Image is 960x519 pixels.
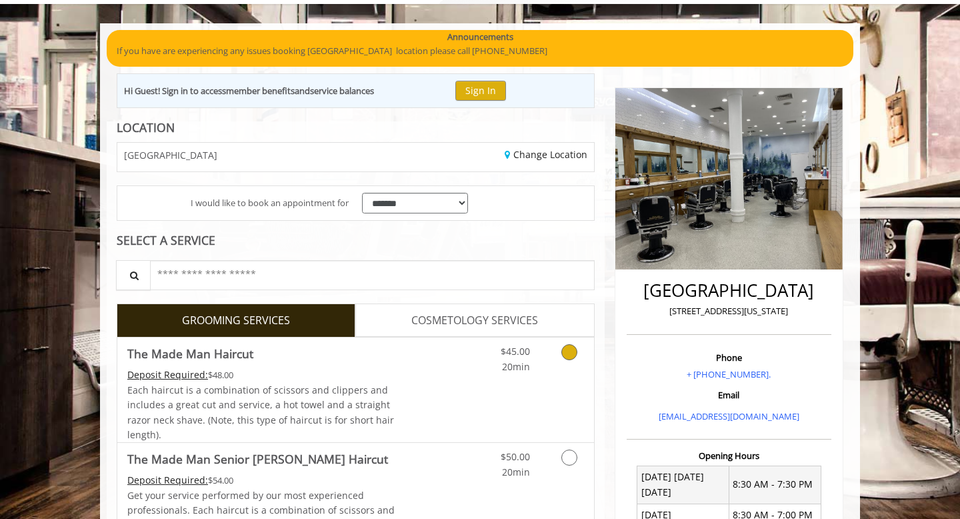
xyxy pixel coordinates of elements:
[117,119,175,135] b: LOCATION
[127,368,208,381] span: This service needs some Advance to be paid before we block your appointment
[630,281,828,300] h2: [GEOGRAPHIC_DATA]
[687,368,771,380] a: + [PHONE_NUMBER].
[630,304,828,318] p: [STREET_ADDRESS][US_STATE]
[116,260,151,290] button: Service Search
[411,312,538,330] span: COSMETOLOGY SERVICES
[630,353,828,362] h3: Phone
[117,234,595,247] div: SELECT A SERVICE
[127,473,395,488] div: $54.00
[127,474,208,486] span: This service needs some Advance to be paid before we block your appointment
[502,360,530,373] span: 20min
[505,148,587,161] a: Change Location
[637,466,729,504] td: [DATE] [DATE] [DATE]
[501,450,530,463] span: $50.00
[127,450,388,468] b: The Made Man Senior [PERSON_NAME] Haircut
[502,466,530,478] span: 20min
[729,466,821,504] td: 8:30 AM - 7:30 PM
[627,451,831,460] h3: Opening Hours
[127,368,395,382] div: $48.00
[182,312,290,330] span: GROOMING SERVICES
[124,150,217,160] span: [GEOGRAPHIC_DATA]
[191,196,349,210] span: I would like to book an appointment for
[127,344,253,363] b: The Made Man Haircut
[630,390,828,400] h3: Email
[117,44,843,58] p: If you have are experiencing any issues booking [GEOGRAPHIC_DATA] location please call [PHONE_NUM...
[659,410,799,422] a: [EMAIL_ADDRESS][DOMAIN_NAME]
[447,30,513,44] b: Announcements
[501,345,530,358] span: $45.00
[455,81,506,100] button: Sign In
[124,84,374,98] div: Hi Guest! Sign in to access and
[127,384,394,441] span: Each haircut is a combination of scissors and clippers and includes a great cut and service, a ho...
[226,85,295,97] b: member benefits
[310,85,374,97] b: service balances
